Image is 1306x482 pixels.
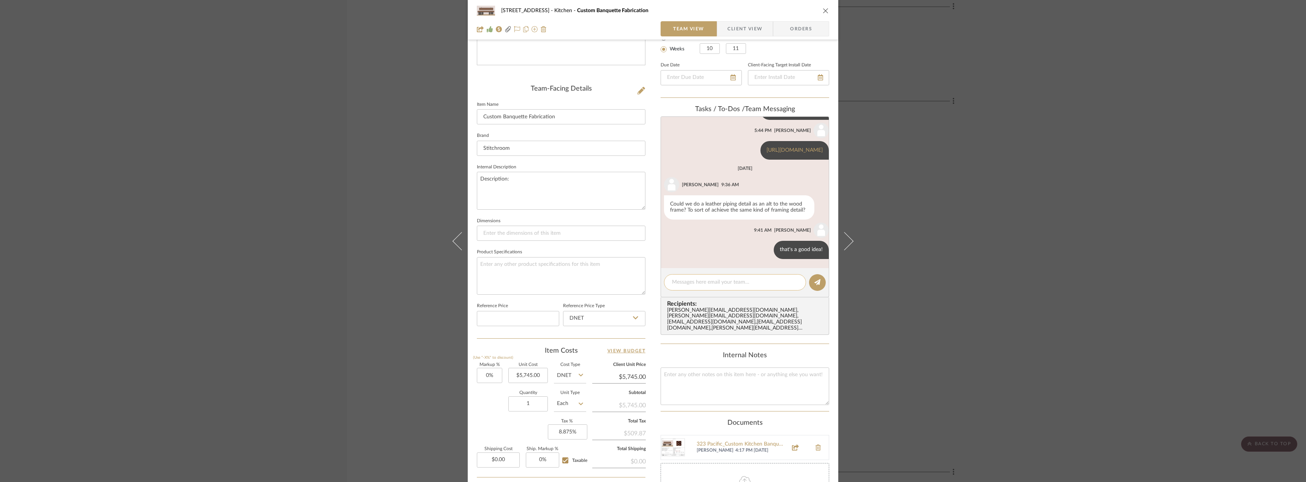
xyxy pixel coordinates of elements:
[673,21,704,36] span: Team View
[774,227,811,234] div: [PERSON_NAME]
[554,363,586,367] label: Cost Type
[774,241,829,259] div: that's a good idea!
[668,46,685,53] label: Weeks
[748,70,829,85] input: Enter Install Date
[661,105,829,114] div: team Messaging
[548,419,586,423] label: Tax %
[477,346,645,355] div: Item Costs
[477,134,489,138] label: Brand
[592,391,646,395] label: Subtotal
[664,177,679,192] img: user_avatar.png
[661,70,742,85] input: Enter Due Date
[782,21,820,36] span: Orders
[697,447,733,454] span: [PERSON_NAME]
[592,426,646,440] div: $509.87
[822,7,829,14] button: close
[814,223,829,238] img: user_avatar.png
[526,447,559,451] label: Ship. Markup %
[774,127,811,134] div: [PERSON_NAME]
[667,308,826,332] div: [PERSON_NAME][EMAIL_ADDRESS][DOMAIN_NAME] , [PERSON_NAME][EMAIL_ADDRESS][DOMAIN_NAME] , [EMAIL_AD...
[667,300,826,307] span: Recipients:
[592,447,646,451] label: Total Shipping
[754,227,771,234] div: 9:41 AM
[477,103,498,107] label: Item Name
[477,250,522,254] label: Product Specifications
[661,33,700,54] mat-radio-group: Select item type
[592,454,646,468] div: $0.00
[508,363,548,367] label: Unit Cost
[695,106,745,113] span: Tasks / To-Dos /
[592,419,646,423] label: Total Tax
[682,181,719,188] div: [PERSON_NAME]
[477,3,495,18] img: 8648ea90-8cf1-4332-9086-b7ef0e153668_48x40.jpg
[767,148,823,153] a: [URL][DOMAIN_NAME]
[572,458,587,463] span: Taxable
[508,391,548,395] label: Quantity
[814,123,829,138] img: user_avatar.png
[554,8,577,13] span: Kitchen
[477,363,502,367] label: Markup %
[661,419,829,427] div: Documents
[554,391,586,395] label: Unit Type
[748,63,811,67] label: Client-Facing Target Install Date
[477,304,508,308] label: Reference Price
[735,447,783,454] span: 4:17 PM [DATE]
[592,363,646,367] label: Client Unit Price
[477,219,500,223] label: Dimensions
[577,8,648,13] span: Custom Banquette Fabrication
[661,352,829,360] div: Internal Notes
[721,181,739,188] div: 9:36 AM
[541,26,547,32] img: Remove from project
[697,441,783,447] a: 323 Pacific_Custom Kitchen Banquette.pdf
[477,226,645,241] input: Enter the dimensions of this item
[661,63,680,67] label: Due Date
[477,109,645,124] input: Enter Item Name
[477,165,516,169] label: Internal Description
[661,435,685,460] img: 323 Pacific_Custom Kitchen Banquette.pdf
[477,141,645,156] input: Enter Brand
[501,8,554,13] span: [STREET_ADDRESS]
[592,398,646,411] div: $5,745.00
[664,195,814,220] div: Could we do a leather piping detail as an alt to the wood frame? To sort of achieve the same kind...
[477,85,645,93] div: Team-Facing Details
[754,127,771,134] div: 5:44 PM
[563,304,605,308] label: Reference Price Type
[727,21,762,36] span: Client View
[607,346,646,355] a: View Budget
[477,447,520,451] label: Shipping Cost
[738,166,752,171] div: [DATE]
